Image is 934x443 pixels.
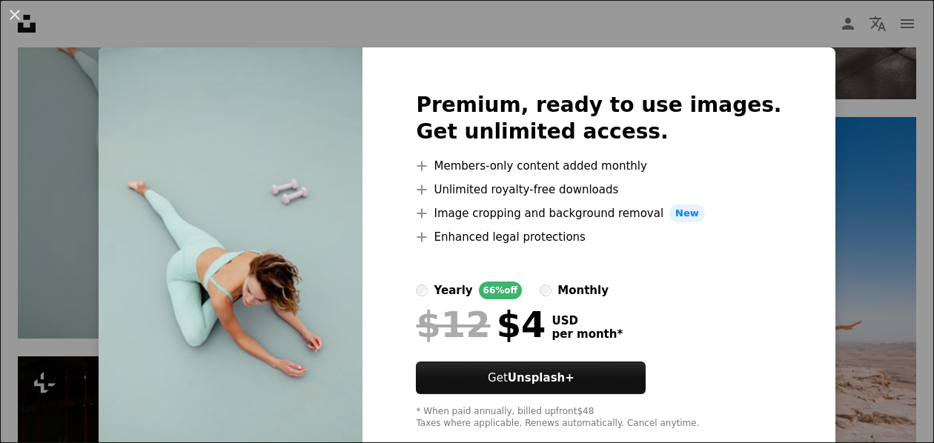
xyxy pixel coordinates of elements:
[557,282,609,299] div: monthly
[508,371,574,384] strong: Unsplash+
[416,204,781,222] li: Image cropping and background removal
[434,282,472,299] div: yearly
[416,92,781,145] h2: Premium, ready to use images. Get unlimited access.
[552,314,623,327] span: USD
[416,305,490,344] span: $12
[416,181,781,199] li: Unlimited royalty-free downloads
[669,204,705,222] span: New
[416,362,646,394] button: GetUnsplash+
[416,157,781,175] li: Members-only content added monthly
[416,228,781,246] li: Enhanced legal protections
[479,282,523,299] div: 66% off
[416,406,781,430] div: * When paid annually, billed upfront $48 Taxes where applicable. Renews automatically. Cancel any...
[540,284,552,296] input: monthly
[416,284,428,296] input: yearly66%off
[552,327,623,341] span: per month *
[416,305,546,344] div: $4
